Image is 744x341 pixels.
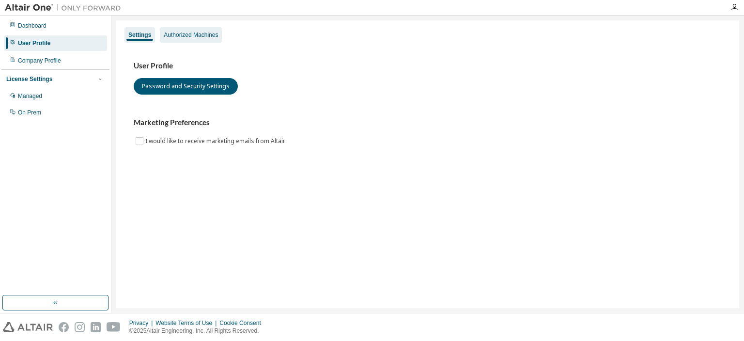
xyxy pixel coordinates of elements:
[219,319,266,327] div: Cookie Consent
[107,322,121,332] img: youtube.svg
[18,109,41,116] div: On Prem
[75,322,85,332] img: instagram.svg
[134,118,722,128] h3: Marketing Preferences
[134,78,238,95] button: Password and Security Settings
[18,92,42,100] div: Managed
[164,31,218,39] div: Authorized Machines
[129,319,155,327] div: Privacy
[91,322,101,332] img: linkedin.svg
[59,322,69,332] img: facebook.svg
[134,61,722,71] h3: User Profile
[6,75,52,83] div: License Settings
[18,57,61,65] div: Company Profile
[128,31,151,39] div: Settings
[129,327,267,335] p: © 2025 Altair Engineering, Inc. All Rights Reserved.
[155,319,219,327] div: Website Terms of Use
[5,3,126,13] img: Altair One
[145,135,287,147] label: I would like to receive marketing emails from Altair
[18,22,46,30] div: Dashboard
[18,39,50,47] div: User Profile
[3,322,53,332] img: altair_logo.svg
